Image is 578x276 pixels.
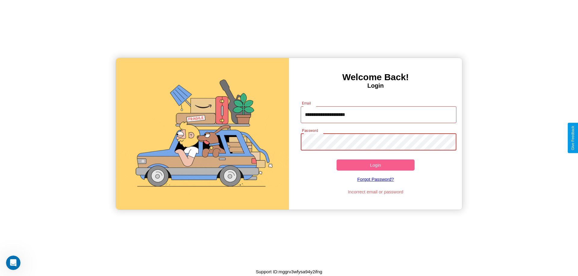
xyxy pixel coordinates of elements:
iframe: Intercom live chat [6,256,20,270]
a: Forgot Password? [298,171,454,188]
h3: Welcome Back! [289,72,462,82]
p: Support ID: mggrv3wfysa94y2ifng [256,268,322,276]
label: Password [302,128,318,133]
img: gif [116,58,289,210]
h4: Login [289,82,462,89]
button: Login [337,159,415,171]
div: Give Feedback [571,126,575,150]
p: Incorrect email or password [298,188,454,196]
label: Email [302,101,311,106]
